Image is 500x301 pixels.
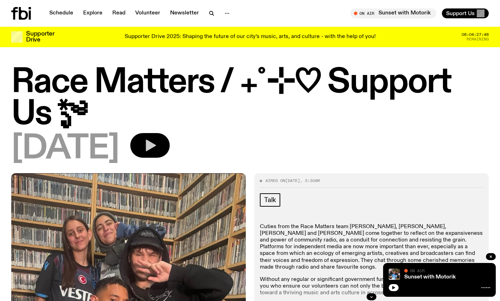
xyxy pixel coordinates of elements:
[264,196,276,204] span: Talk
[350,8,436,18] button: On AirSunset with Motorik
[79,8,107,18] a: Explore
[108,8,130,18] a: Read
[131,8,164,18] a: Volunteer
[166,8,203,18] a: Newsletter
[410,268,425,273] span: On Air
[260,193,280,207] a: Talk
[285,178,300,183] span: [DATE]
[26,31,54,43] h3: Supporter Drive
[404,274,456,280] a: Sunset with Motorik
[45,8,77,18] a: Schedule
[462,33,489,37] span: 08:04:27:48
[11,133,119,165] span: [DATE]
[11,67,489,130] h1: Race Matters / ₊˚⊹♡ Support Us *ೃ༄
[442,8,489,18] button: Support Us
[300,178,320,183] span: , 5:30am
[467,37,489,41] span: Remaining
[260,276,483,297] p: Without any regular or significant government funding, it’s the generosity of people like you who...
[389,269,400,280] img: Andrew, Reenie, and Pat stand in a row, smiling at the camera, in dappled light with a vine leafe...
[125,34,376,40] p: Supporter Drive 2025: Shaping the future of our city’s music, arts, and culture - with the help o...
[265,178,285,183] span: Aired on
[260,224,483,271] p: Cuties from the Race Matters team [PERSON_NAME], [PERSON_NAME], [PERSON_NAME] and [PERSON_NAME] c...
[446,10,475,17] span: Support Us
